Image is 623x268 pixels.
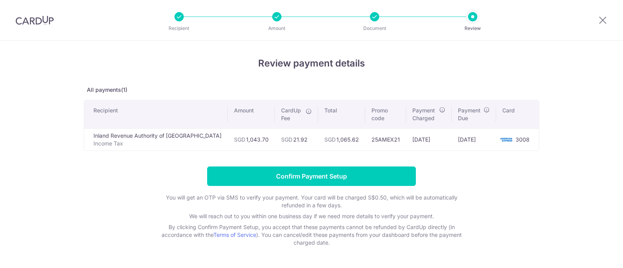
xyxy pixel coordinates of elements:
[84,128,228,151] td: Inland Revenue Authority of [GEOGRAPHIC_DATA]
[228,128,275,151] td: 1,043.70
[207,166,416,186] input: Confirm Payment Setup
[318,128,365,151] td: 1,065.62
[150,25,208,32] p: Recipient
[93,140,222,147] p: Income Tax
[156,194,467,209] p: You will get an OTP via SMS to verify your payment. Your card will be charged S$0.50, which will ...
[365,128,406,151] td: 25AMEX21
[281,136,292,143] span: SGD
[516,136,530,143] span: 3008
[84,86,539,94] p: All payments(1)
[496,100,539,128] th: Card
[156,212,467,220] p: We will reach out to you within one business day if we need more details to verify your payment.
[156,223,467,247] p: By clicking Confirm Payment Setup, you accept that these payments cannot be refunded by CardUp di...
[16,16,54,25] img: CardUp
[281,107,302,122] span: CardUp Fee
[573,245,615,264] iframe: Opens a widget where you can find more information
[406,128,451,151] td: [DATE]
[324,136,336,143] span: SGD
[213,231,256,238] a: Terms of Service
[248,25,306,32] p: Amount
[275,128,318,151] td: 21.92
[458,107,481,122] span: Payment Due
[412,107,436,122] span: Payment Charged
[498,135,514,144] img: <span class="translation_missing" title="translation missing: en.account_steps.new_confirm_form.b...
[365,100,406,128] th: Promo code
[228,100,275,128] th: Amount
[318,100,365,128] th: Total
[346,25,403,32] p: Document
[84,100,228,128] th: Recipient
[444,25,502,32] p: Review
[234,136,245,143] span: SGD
[84,56,539,70] h4: Review payment details
[452,128,496,151] td: [DATE]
